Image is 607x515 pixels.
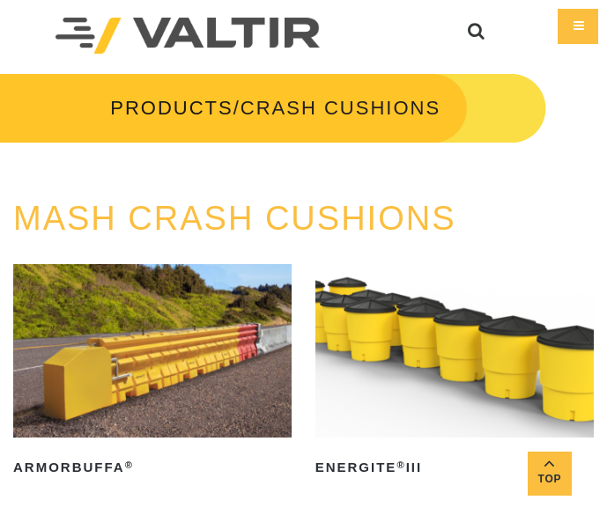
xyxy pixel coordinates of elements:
img: Valtir [56,18,320,54]
h2: ENERGITE III [315,453,594,482]
a: Top [528,452,572,496]
a: ArmorBuffa® [13,264,292,482]
a: PRODUCTS [110,97,233,119]
a: MASH CRASH CUSHIONS [13,200,456,237]
sup: ® [125,460,134,470]
sup: ® [396,460,405,470]
div: Menu [558,9,598,44]
span: Top [528,469,572,489]
h2: ArmorBuffa [13,453,292,482]
a: ENERGITE®III [315,264,594,482]
span: CRASH CUSHIONS [241,97,440,119]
